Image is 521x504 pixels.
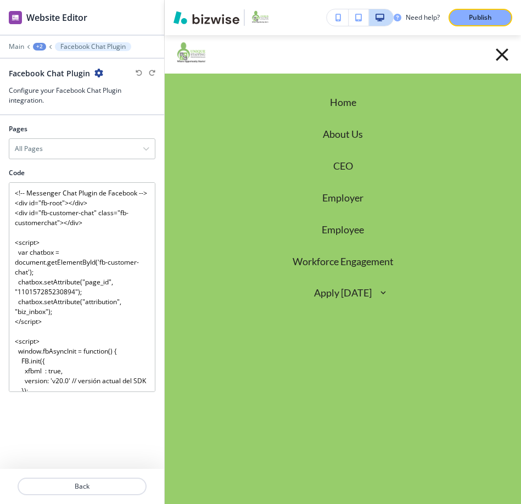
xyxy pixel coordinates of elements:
[55,42,131,51] button: Facebook Chat Plugin
[9,11,22,24] img: editor icon
[314,286,372,300] p: Apply [DATE]
[26,11,87,24] h2: Website Editor
[406,13,440,23] h3: Need help?
[322,223,364,237] p: Employee
[293,255,394,269] p: Workforce Engagement
[19,481,145,491] p: Back
[9,168,25,178] h2: Code
[469,13,492,23] p: Publish
[9,43,24,51] button: Main
[9,86,155,105] h3: Configure your Facebook Chat Plugin integration.
[330,96,356,110] p: Home
[333,159,353,173] p: CEO
[484,37,513,72] button: Toggle hamburger navigation menu
[9,68,90,79] h2: Facebook Chat Plugin
[9,182,155,392] textarea: <!-- Messenger Chat Plugin de Facebook --> <div id="fb-root"></div> <div id="fb-customer-chat" cl...
[33,43,46,51] button: +2
[173,11,239,24] img: Bizwise Logo
[60,43,126,51] p: Facebook Chat Plugin
[249,9,271,26] img: Your Logo
[18,478,147,495] button: Back
[322,191,363,205] p: Employer
[172,39,210,69] img: Unique Staffing Professionals
[15,144,43,154] h4: All Pages
[323,127,363,142] p: About Us
[449,9,512,26] button: Publish
[9,124,27,134] h2: Pages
